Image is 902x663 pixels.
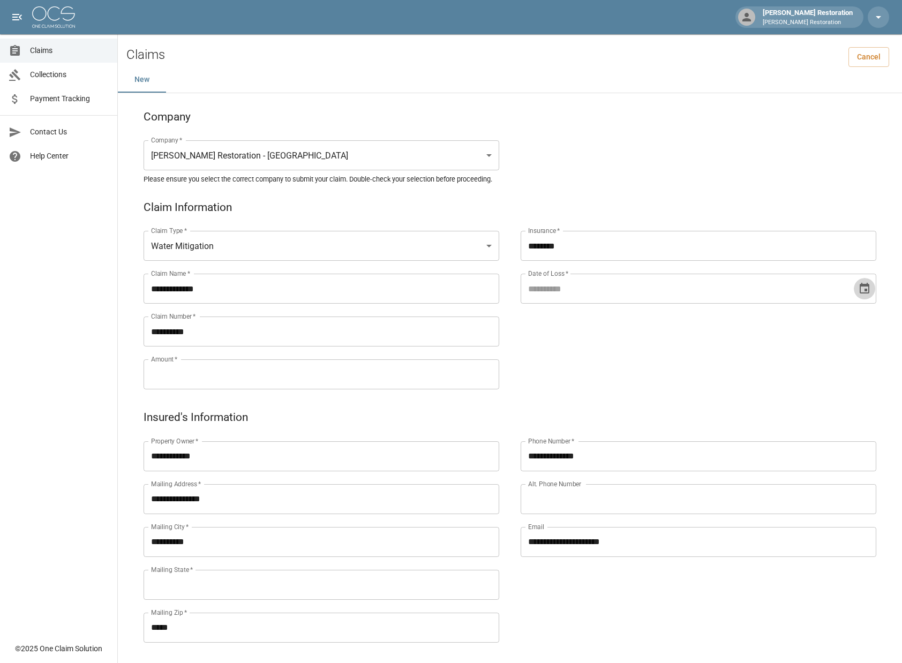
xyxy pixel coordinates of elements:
label: Claim Type [151,226,187,235]
img: ocs-logo-white-transparent.png [32,6,75,28]
span: Payment Tracking [30,93,109,104]
h2: Claims [126,47,165,63]
div: dynamic tabs [118,67,902,93]
label: Mailing Address [151,479,201,488]
label: Mailing City [151,522,189,531]
button: open drawer [6,6,28,28]
label: Claim Name [151,269,190,278]
label: Mailing State [151,565,193,574]
div: Water Mitigation [144,231,499,261]
label: Company [151,135,183,145]
label: Property Owner [151,436,199,446]
p: [PERSON_NAME] Restoration [763,18,853,27]
label: Insurance [528,226,560,235]
label: Date of Loss [528,269,568,278]
a: Cancel [848,47,889,67]
button: Choose date [854,278,875,299]
label: Claim Number [151,312,196,321]
div: [PERSON_NAME] Restoration [758,7,857,27]
span: Collections [30,69,109,80]
label: Alt. Phone Number [528,479,581,488]
div: [PERSON_NAME] Restoration - [GEOGRAPHIC_DATA] [144,140,499,170]
label: Phone Number [528,436,574,446]
label: Email [528,522,544,531]
span: Claims [30,45,109,56]
div: © 2025 One Claim Solution [15,643,102,654]
label: Mailing Zip [151,608,187,617]
button: New [118,67,166,93]
label: Amount [151,355,178,364]
span: Contact Us [30,126,109,138]
span: Help Center [30,150,109,162]
h5: Please ensure you select the correct company to submit your claim. Double-check your selection be... [144,175,876,184]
